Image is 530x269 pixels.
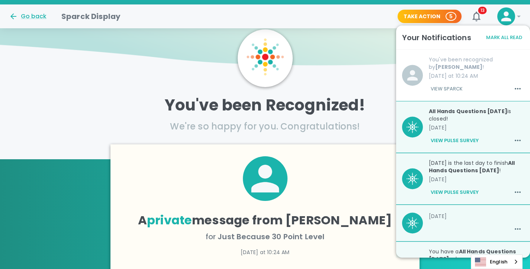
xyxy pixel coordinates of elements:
img: Sparck logo [247,38,284,76]
p: [DATE] at 10:24 AM [125,249,405,256]
p: is closed! [429,108,524,122]
p: [DATE] is the last day to finish ! [429,159,524,174]
button: Mark All Read [484,32,524,43]
span: private [147,212,192,228]
p: [DATE] [429,212,524,220]
span: 13 [478,7,487,14]
button: Go back [9,12,46,21]
button: View Pulse Survey [429,186,481,199]
p: [DATE] [429,176,524,183]
b: [PERSON_NAME] [435,63,482,71]
img: BQaiEiBogYIGKEBX0BIgaIGLCniC+Iy7N1stMIOgAAAABJRU5ErkJggg== [407,173,418,185]
div: Language [471,254,523,269]
img: BQaiEiBogYIGKEBX0BIgaIGLCniC+Iy7N1stMIOgAAAABJRU5ErkJggg== [407,121,418,133]
button: View Sparck [429,83,465,95]
p: You've been recognized by ! [429,56,524,71]
h4: A message from [PERSON_NAME] [125,213,405,228]
b: All Hands Questions [DATE] [429,248,516,263]
button: Take Action 5 [398,10,462,23]
span: Just Because 30 Point Level [218,231,324,242]
p: for [125,231,405,243]
b: All Hands Questions [DATE] [429,159,515,174]
h6: Your Notifications [402,32,471,44]
aside: Language selected: English [471,254,523,269]
a: English [471,255,522,269]
button: 13 [468,7,485,25]
p: 5 [449,13,453,20]
b: All Hands Questions [DATE] [429,108,507,115]
img: BQaiEiBogYIGKEBX0BIgaIGLCniC+Iy7N1stMIOgAAAABJRU5ErkJggg== [407,217,418,229]
h1: Sparck Display [61,10,121,22]
p: [DATE] at 10:24 AM [429,72,524,80]
p: [DATE] [429,124,524,131]
button: View Pulse Survey [429,134,481,147]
